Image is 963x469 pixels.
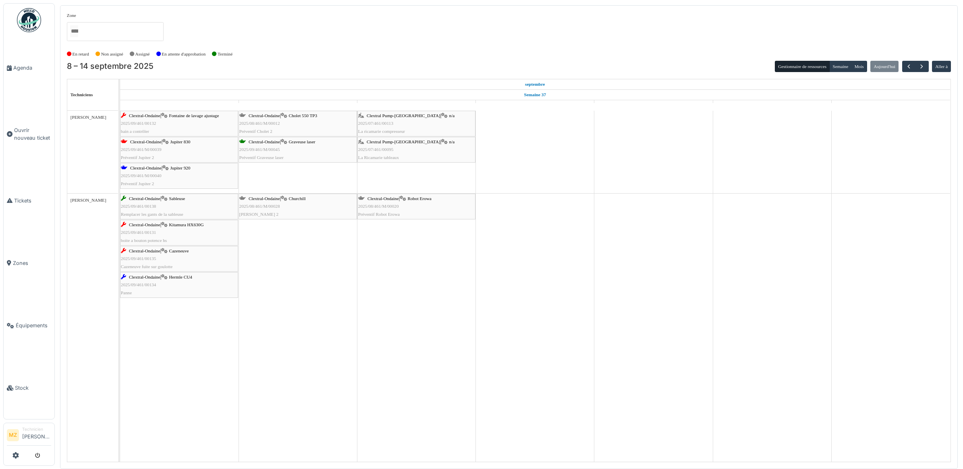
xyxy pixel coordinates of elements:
span: Clextral-Ondaine [249,196,280,201]
span: Clextral-Ondaine [129,222,160,227]
button: Suivant [915,61,928,72]
span: Clextral-Ondaine [130,165,162,170]
span: La Ricamarie tableaux [358,155,399,160]
div: | [358,195,475,218]
a: 8 septembre 2025 [523,79,547,89]
a: Stock [4,357,54,419]
button: Mois [851,61,867,72]
span: 2025/08/461/M/00020 [358,204,399,209]
span: Préventif Jupiter 2 [121,155,154,160]
div: | [239,138,356,161]
a: 12 septembre 2025 [645,100,662,110]
label: Non assigné [101,51,123,58]
span: Agenda [13,64,51,72]
button: Aller à [932,61,951,72]
span: Préventif Graveuse laser [239,155,284,160]
span: 2025/09/461/M/00039 [121,147,162,152]
span: Clextral-Ondaine [129,275,160,279]
div: | [121,164,237,188]
span: [PERSON_NAME] 2 [239,212,278,217]
span: n/a [449,113,455,118]
a: Zones [4,232,54,294]
span: Clextral-Ondaine [249,139,280,144]
span: Cazeneuve [169,248,189,253]
label: En retard [73,51,89,58]
label: Assigné [135,51,150,58]
span: Stock [15,384,51,392]
span: 2025/08/461/M/00012 [239,121,280,126]
span: 2025/09/461/00138 [121,204,156,209]
span: 2025/09/461/00131 [121,230,156,235]
div: | [121,221,237,244]
span: Cholet 550 TP3 [288,113,317,118]
span: Préventif Cholet 2 [239,129,272,134]
div: | [358,112,475,135]
span: boite a bouton potence hs [121,238,167,243]
a: 13 septembre 2025 [763,100,781,110]
a: 14 septembre 2025 [882,100,900,110]
button: Gestionnaire de ressources [775,61,830,72]
span: Graveuse laser [288,139,315,144]
div: | [239,112,356,135]
li: MZ [7,429,19,441]
span: Churchill [288,196,305,201]
span: Préventif Jupiter 2 [121,181,154,186]
span: 2025/09/461/00134 [121,282,156,287]
span: Clextral-Ondaine [367,196,399,201]
button: Précédent [902,61,915,72]
a: Semaine 37 [522,90,548,100]
span: Kitamura HX630G [169,222,203,227]
span: 2025/07/461/00095 [358,147,394,152]
span: [PERSON_NAME] [71,198,106,202]
span: 2025/07/461/00113 [358,121,393,126]
a: Tickets [4,169,54,232]
div: Technicien [22,426,51,432]
span: Fontaine de lavage ajustage [169,113,219,118]
span: La ricamarie compresseur [358,129,405,134]
span: Ouvrir nouveau ticket [14,126,51,142]
span: Clextral-Ondaine [130,139,162,144]
span: Clextral-Ondaine [129,196,160,201]
span: Jupiter 920 [170,165,190,170]
span: Équipements [16,322,51,329]
span: Clextral-Ondaine [129,113,160,118]
div: | [121,195,237,218]
span: Clextral-Ondaine [249,113,280,118]
input: Tous [70,25,78,37]
span: Jupiter 830 [170,139,190,144]
span: Panne [121,290,132,295]
span: Sableuse [169,196,185,201]
button: Semaine [829,61,851,72]
a: Équipements [4,294,54,357]
a: 9 septembre 2025 [288,100,307,110]
span: Robot Erowa [407,196,431,201]
a: Ouvrir nouveau ticket [4,99,54,169]
label: Zone [67,12,76,19]
span: [PERSON_NAME] [71,115,106,120]
div: | [121,112,237,135]
span: 2025/09/461/M/00045 [239,147,280,152]
label: Terminé [218,51,232,58]
span: Zones [13,259,51,267]
span: Préventif Robot Erowa [358,212,400,217]
span: Techniciens [71,92,93,97]
span: Remplacer les gants de la sableuse [121,212,183,217]
span: Clextral-Ondaine [129,248,160,253]
span: Tickets [14,197,51,205]
div: | [121,138,237,161]
span: Hermle CU4 [169,275,192,279]
h2: 8 – 14 septembre 2025 [67,62,154,71]
div: | [121,247,237,271]
span: bain a contrôler [121,129,149,134]
a: 8 septembre 2025 [172,100,187,110]
a: MZ Technicien[PERSON_NAME] [7,426,51,446]
div: | [358,138,475,161]
label: En attente d'approbation [162,51,205,58]
span: 2025/09/461/00135 [121,256,156,261]
span: Clextral Pump-[GEOGRAPHIC_DATA] [367,113,440,118]
a: 11 septembre 2025 [527,100,543,110]
span: 2025/09/461/00132 [121,121,156,126]
button: Aujourd'hui [870,61,899,72]
span: n/a [449,139,455,144]
a: Agenda [4,37,54,99]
